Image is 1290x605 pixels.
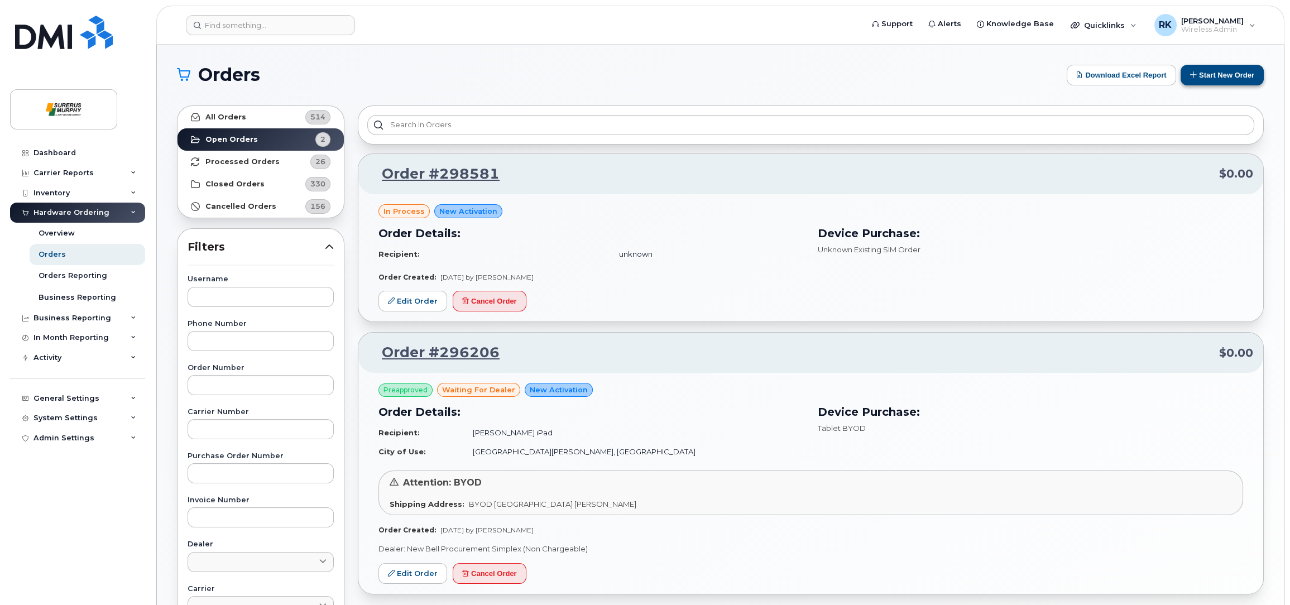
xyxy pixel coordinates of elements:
td: unknown [609,244,804,264]
input: Search in orders [367,115,1254,135]
a: Order #298581 [368,164,500,184]
a: Edit Order [378,291,447,311]
label: Username [188,276,334,283]
label: Invoice Number [188,497,334,504]
label: Dealer [188,541,334,548]
strong: Cancelled Orders [205,202,276,211]
label: Purchase Order Number [188,453,334,460]
span: New Activation [530,385,588,395]
a: Closed Orders330 [178,173,344,195]
strong: City of Use: [378,447,426,456]
a: Cancelled Orders156 [178,195,344,218]
span: Tablet BYOD [818,424,866,433]
strong: Order Created: [378,526,436,534]
h3: Device Purchase: [818,404,1244,420]
strong: Closed Orders [205,180,265,189]
span: [DATE] by [PERSON_NAME] [440,273,534,281]
a: Open Orders2 [178,128,344,151]
span: BYOD [GEOGRAPHIC_DATA] [PERSON_NAME] [469,500,636,508]
a: Order #296206 [368,343,500,363]
p: Dealer: New Bell Procurement Simplex (Non Chargeable) [378,544,1243,554]
span: Attention: BYOD [403,477,482,488]
span: in process [383,206,425,217]
span: 156 [310,201,325,212]
h3: Order Details: [378,404,804,420]
button: Cancel Order [453,563,526,584]
label: Carrier [188,585,334,593]
span: 330 [310,179,325,189]
strong: All Orders [205,113,246,122]
a: Processed Orders26 [178,151,344,173]
span: 514 [310,112,325,122]
span: Orders [198,66,260,83]
span: 2 [320,134,325,145]
button: Cancel Order [453,291,526,311]
h3: Device Purchase: [818,225,1244,242]
a: Edit Order [378,563,447,584]
span: Filters [188,239,325,255]
strong: Recipient: [378,249,420,258]
strong: Recipient: [378,428,420,437]
label: Phone Number [188,320,334,328]
a: All Orders514 [178,106,344,128]
button: Download Excel Report [1067,65,1176,85]
label: Order Number [188,364,334,372]
span: $0.00 [1219,166,1253,182]
strong: Order Created: [378,273,436,281]
span: waiting for dealer [442,385,515,395]
span: Unknown Existing SIM Order [818,245,920,254]
span: New Activation [439,206,497,217]
span: Preapproved [383,385,428,395]
h3: Order Details: [378,225,804,242]
strong: Shipping Address: [390,500,464,508]
td: [PERSON_NAME] iPad [463,423,804,443]
label: Carrier Number [188,409,334,416]
span: [DATE] by [PERSON_NAME] [440,526,534,534]
span: 26 [315,156,325,167]
span: $0.00 [1219,345,1253,361]
strong: Open Orders [205,135,258,144]
td: [GEOGRAPHIC_DATA][PERSON_NAME], [GEOGRAPHIC_DATA] [463,442,804,462]
button: Start New Order [1181,65,1264,85]
strong: Processed Orders [205,157,280,166]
